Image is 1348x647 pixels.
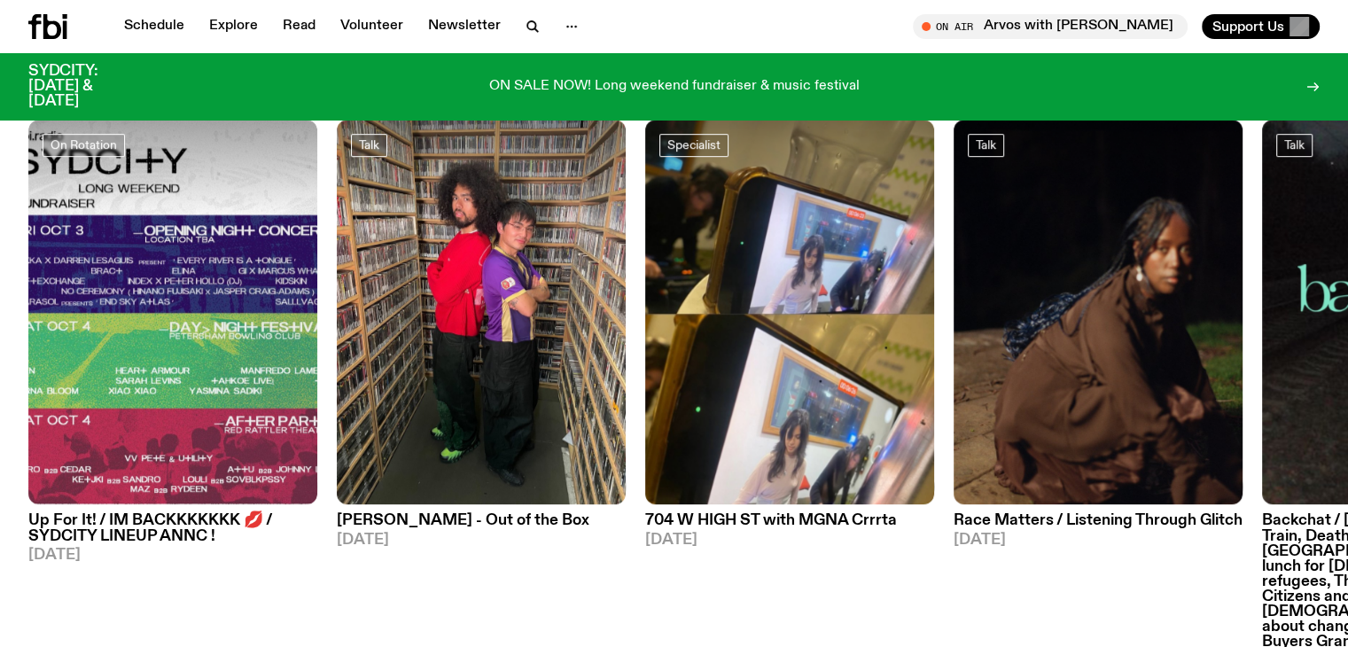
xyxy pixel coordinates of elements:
span: On Rotation [51,138,117,152]
button: On AirArvos with [PERSON_NAME] [913,14,1188,39]
button: Support Us [1202,14,1320,39]
span: [DATE] [645,533,934,548]
span: [DATE] [28,548,317,563]
span: Talk [1284,138,1305,152]
h3: 704 W HIGH ST with MGNA Crrrta [645,513,934,528]
span: Talk [976,138,996,152]
span: Specialist [667,138,721,152]
a: Newsletter [417,14,511,39]
a: Schedule [113,14,195,39]
span: [DATE] [337,533,626,548]
span: Support Us [1212,19,1284,35]
a: Specialist [659,134,729,157]
span: [DATE] [954,533,1243,548]
a: Read [272,14,326,39]
h3: SYDCITY: [DATE] & [DATE] [28,64,142,109]
a: 704 W HIGH ST with MGNA Crrrta[DATE] [645,504,934,547]
a: Talk [968,134,1004,157]
a: Volunteer [330,14,414,39]
h3: [PERSON_NAME] - Out of the Box [337,513,626,528]
a: [PERSON_NAME] - Out of the Box[DATE] [337,504,626,547]
img: Fetle crouches in a park at night. They are wearing a long brown garment and looking solemnly int... [954,120,1243,505]
h3: Up For It! / IM BACKKKKKKK 💋 / SYDCITY LINEUP ANNC ! [28,513,317,543]
a: Race Matters / Listening Through Glitch[DATE] [954,504,1243,547]
span: Talk [359,138,379,152]
a: On Rotation [43,134,125,157]
h3: Race Matters / Listening Through Glitch [954,513,1243,528]
a: Explore [199,14,269,39]
a: Up For It! / IM BACKKKKKKK 💋 / SYDCITY LINEUP ANNC ![DATE] [28,504,317,562]
a: Talk [1276,134,1313,157]
img: Matt Do & Zion Garcia [337,120,626,505]
a: Talk [351,134,387,157]
img: Artist MGNA Crrrta [645,120,934,505]
p: ON SALE NOW! Long weekend fundraiser & music festival [489,79,860,95]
